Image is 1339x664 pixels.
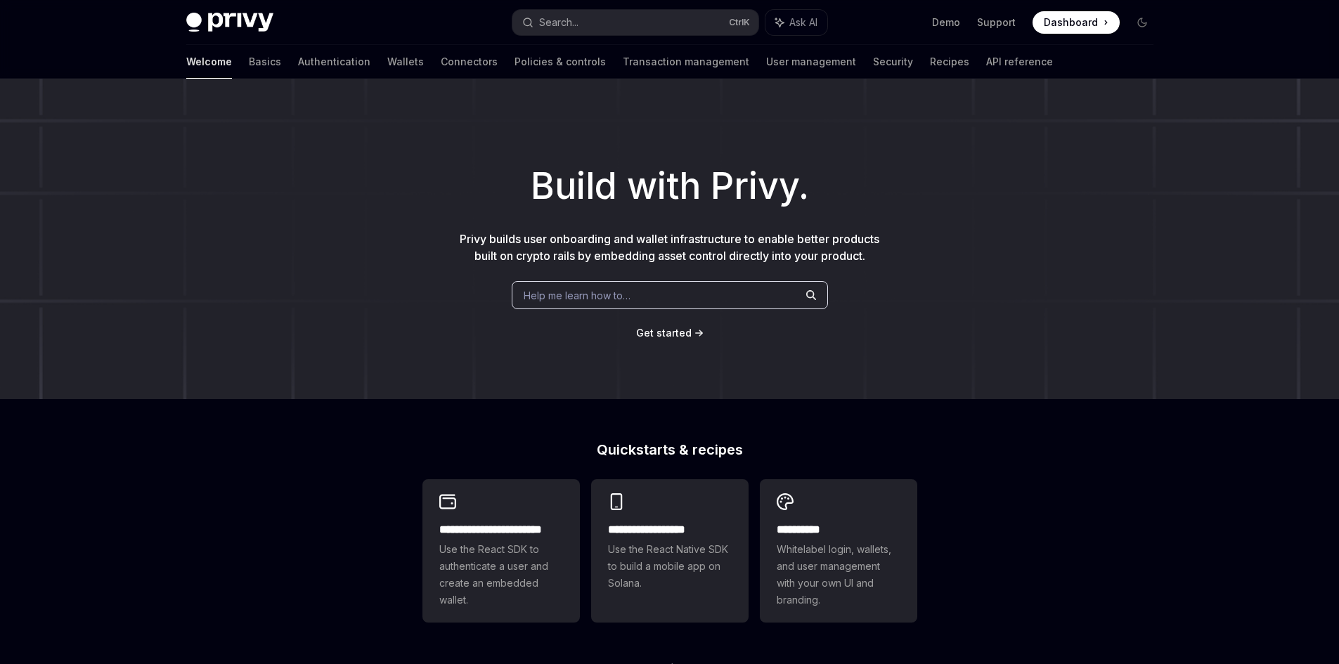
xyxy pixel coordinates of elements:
a: Connectors [441,45,498,79]
span: Dashboard [1044,15,1098,30]
span: Privy builds user onboarding and wallet infrastructure to enable better products built on crypto ... [460,232,879,263]
a: **** **** **** ***Use the React Native SDK to build a mobile app on Solana. [591,479,749,623]
span: Use the React SDK to authenticate a user and create an embedded wallet. [439,541,563,608]
a: Welcome [186,45,232,79]
span: Get started [636,327,692,339]
button: Toggle dark mode [1131,11,1153,34]
span: Help me learn how to… [524,288,630,303]
h1: Build with Privy. [22,159,1317,214]
a: Demo [932,15,960,30]
span: Ctrl K [729,17,750,28]
span: Use the React Native SDK to build a mobile app on Solana. [608,541,732,592]
button: Search...CtrlK [512,10,758,35]
a: Support [977,15,1016,30]
a: Basics [249,45,281,79]
img: dark logo [186,13,273,32]
a: Policies & controls [515,45,606,79]
a: Get started [636,326,692,340]
a: API reference [986,45,1053,79]
a: Authentication [298,45,370,79]
span: Ask AI [789,15,817,30]
h2: Quickstarts & recipes [422,443,917,457]
button: Ask AI [765,10,827,35]
a: Transaction management [623,45,749,79]
a: **** *****Whitelabel login, wallets, and user management with your own UI and branding. [760,479,917,623]
a: Wallets [387,45,424,79]
a: Security [873,45,913,79]
a: Recipes [930,45,969,79]
span: Whitelabel login, wallets, and user management with your own UI and branding. [777,541,900,608]
div: Search... [539,14,578,31]
a: User management [766,45,856,79]
a: Dashboard [1033,11,1120,34]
